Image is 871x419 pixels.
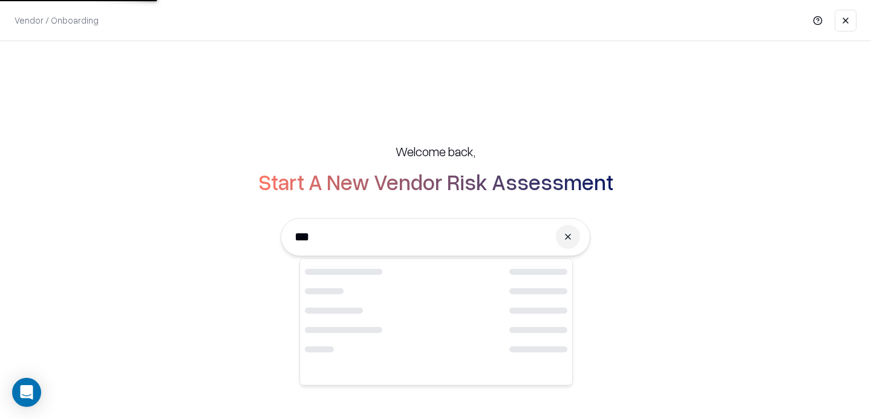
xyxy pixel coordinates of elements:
[15,14,99,27] p: Vendor / Onboarding
[12,378,41,407] div: Open Intercom Messenger
[258,170,613,194] h2: Start A New Vendor Risk Assessment
[299,259,573,386] div: Suggestions
[396,143,475,160] h5: Welcome back,
[300,259,572,366] div: Loading...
